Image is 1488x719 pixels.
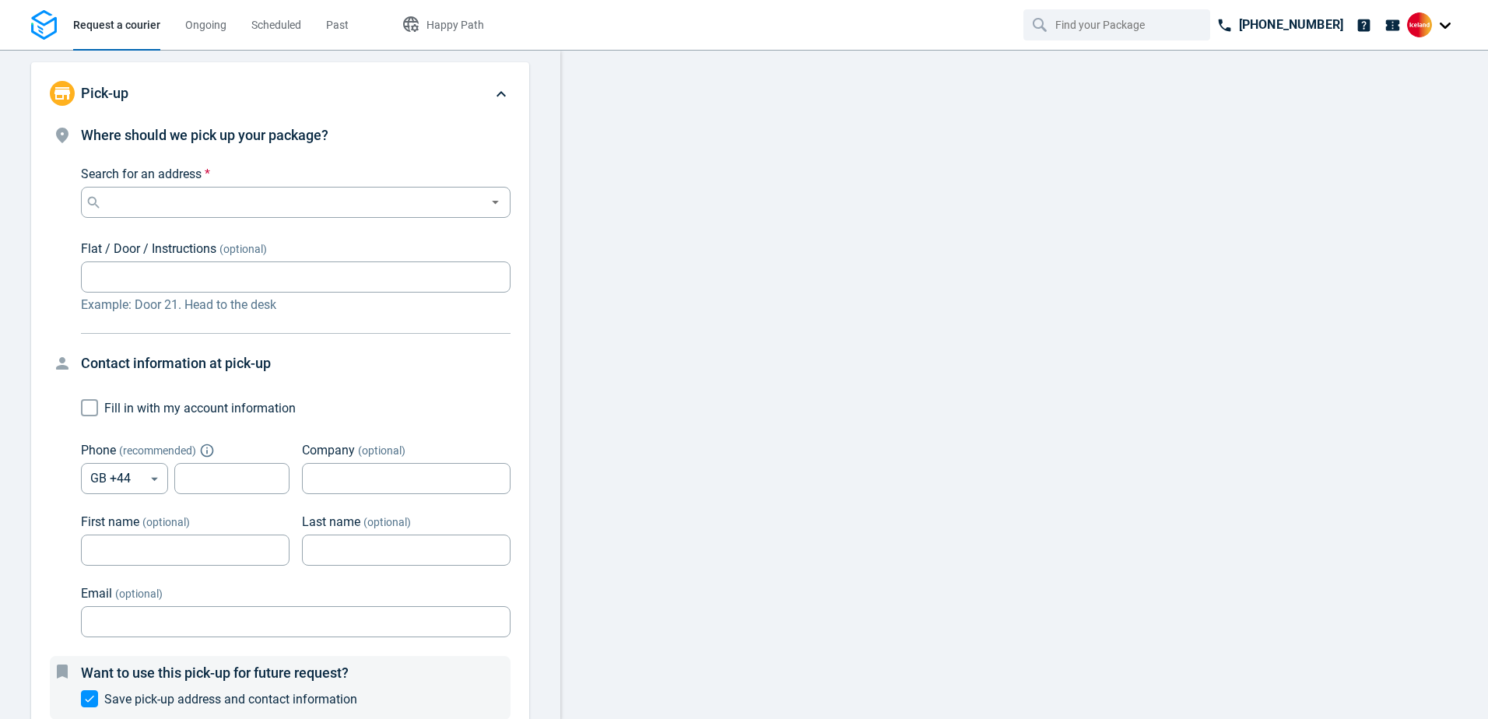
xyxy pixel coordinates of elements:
[81,352,511,374] h4: Contact information at pick-up
[115,587,163,600] span: (optional)
[363,516,411,528] span: (optional)
[302,514,360,529] span: Last name
[104,692,357,707] span: Save pick-up address and contact information
[31,62,529,125] div: Pick-up
[326,19,349,31] span: Past
[81,127,328,143] span: Where should we pick up your package?
[486,193,505,212] button: Open
[142,516,190,528] span: (optional)
[1210,9,1349,40] a: [PHONE_NUMBER]
[81,443,116,458] span: Phone
[81,85,128,101] span: Pick-up
[81,296,511,314] p: Example: Door 21. Head to the desk
[358,444,405,457] span: (optional)
[73,19,160,31] span: Request a courier
[219,243,267,255] span: (optional)
[81,463,168,494] div: GB +44
[119,444,196,457] span: ( recommended )
[81,514,139,529] span: First name
[1239,16,1343,34] p: [PHONE_NUMBER]
[185,19,226,31] span: Ongoing
[104,401,296,416] span: Fill in with my account information
[202,446,212,455] button: Explain "Recommended"
[81,241,216,256] span: Flat / Door / Instructions
[1407,12,1432,37] img: Client
[251,19,301,31] span: Scheduled
[81,586,112,601] span: Email
[426,19,484,31] span: Happy Path
[81,167,202,181] span: Search for an address
[31,10,57,40] img: Logo
[81,665,349,681] span: Want to use this pick-up for future request?
[302,443,355,458] span: Company
[1055,10,1181,40] input: Find your Package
